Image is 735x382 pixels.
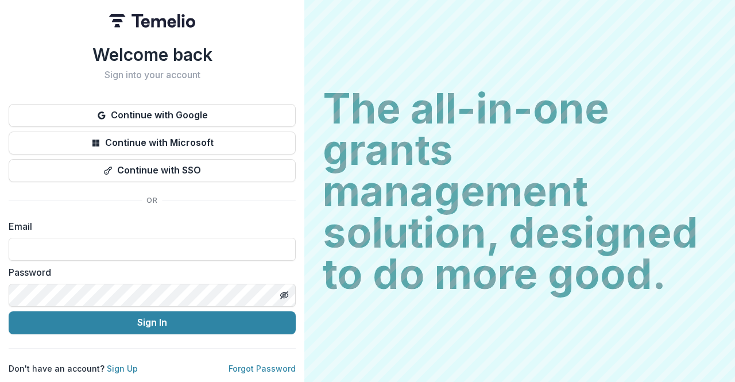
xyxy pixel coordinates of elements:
button: Toggle password visibility [275,286,293,304]
a: Forgot Password [229,364,296,373]
img: Temelio [109,14,195,28]
a: Sign Up [107,364,138,373]
p: Don't have an account? [9,362,138,375]
button: Continue with Microsoft [9,132,296,155]
button: Sign In [9,311,296,334]
label: Password [9,265,289,279]
button: Continue with Google [9,104,296,127]
label: Email [9,219,289,233]
h2: Sign into your account [9,70,296,80]
h1: Welcome back [9,44,296,65]
button: Continue with SSO [9,159,296,182]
